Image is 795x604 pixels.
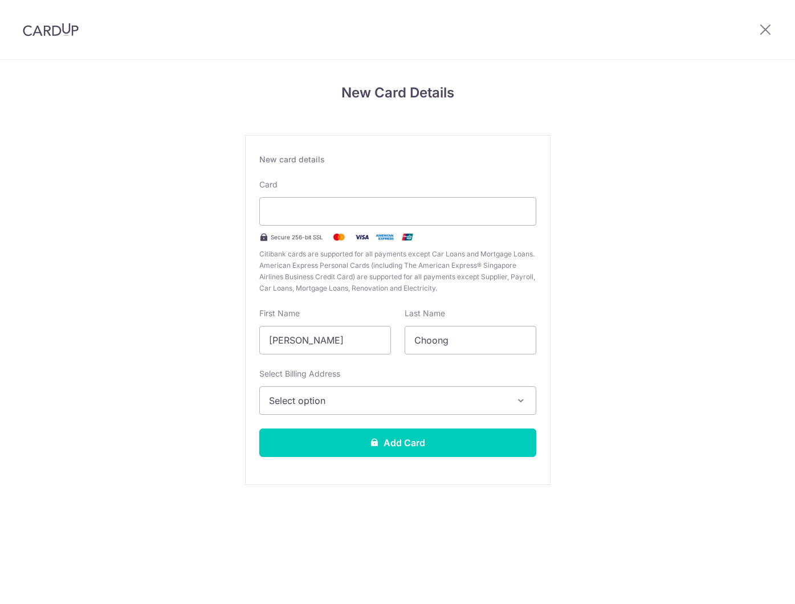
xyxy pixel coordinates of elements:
img: Mastercard [328,230,350,244]
img: CardUp [23,23,79,36]
iframe: Secure card payment input frame [269,205,527,218]
h4: New Card Details [245,83,551,103]
span: Select option [269,394,506,407]
label: Last Name [405,308,445,319]
div: New card details [259,154,536,165]
label: Card [259,179,278,190]
span: Citibank cards are supported for all payments except Car Loans and Mortgage Loans. American Expre... [259,248,536,294]
input: Cardholder First Name [259,326,391,354]
button: Add Card [259,428,536,457]
img: Visa [350,230,373,244]
img: .alt.unionpay [396,230,419,244]
label: Select Billing Address [259,368,340,379]
img: .alt.amex [373,230,396,244]
span: Secure 256-bit SSL [271,232,323,242]
label: First Name [259,308,300,319]
iframe: Opens a widget where you can find more information [722,570,784,598]
input: Cardholder Last Name [405,326,536,354]
button: Select option [259,386,536,415]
